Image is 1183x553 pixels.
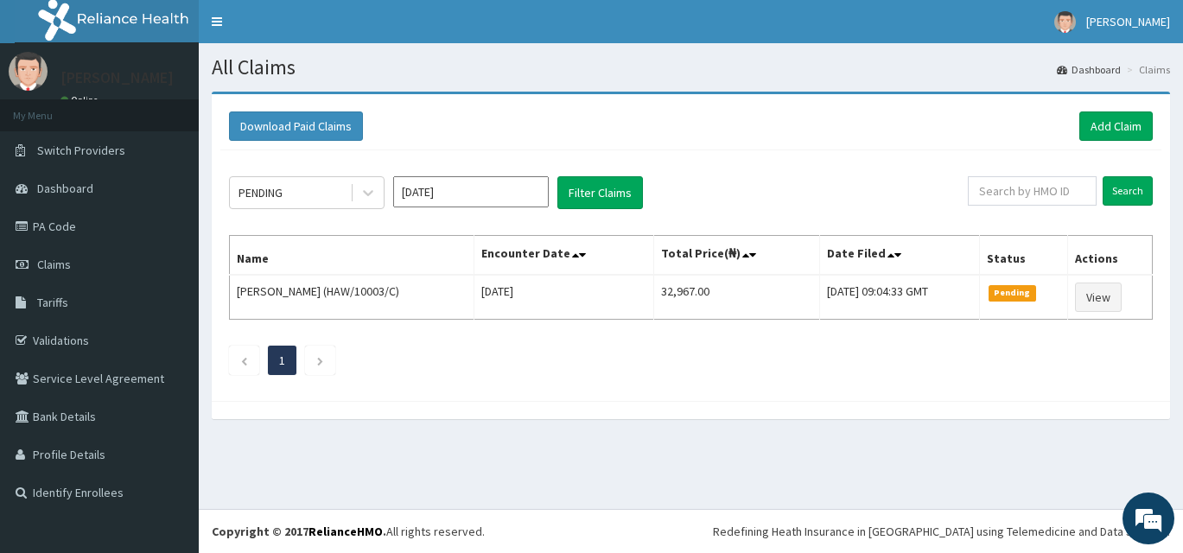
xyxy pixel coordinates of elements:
[1067,236,1152,276] th: Actions
[279,353,285,368] a: Page 1 is your current page
[37,143,125,158] span: Switch Providers
[980,236,1068,276] th: Status
[968,176,1097,206] input: Search by HMO ID
[653,236,819,276] th: Total Price(₦)
[1079,111,1153,141] a: Add Claim
[557,176,643,209] button: Filter Claims
[60,94,102,106] a: Online
[393,176,549,207] input: Select Month and Year
[316,353,324,368] a: Next page
[819,275,979,320] td: [DATE] 09:04:33 GMT
[713,523,1170,540] div: Redefining Heath Insurance in [GEOGRAPHIC_DATA] using Telemedicine and Data Science!
[37,295,68,310] span: Tariffs
[1086,14,1170,29] span: [PERSON_NAME]
[474,236,653,276] th: Encounter Date
[240,353,248,368] a: Previous page
[37,181,93,196] span: Dashboard
[229,111,363,141] button: Download Paid Claims
[9,52,48,91] img: User Image
[199,509,1183,553] footer: All rights reserved.
[239,184,283,201] div: PENDING
[308,524,383,539] a: RelianceHMO
[653,275,819,320] td: 32,967.00
[474,275,653,320] td: [DATE]
[1057,62,1121,77] a: Dashboard
[1103,176,1153,206] input: Search
[1054,11,1076,33] img: User Image
[1123,62,1170,77] li: Claims
[819,236,979,276] th: Date Filed
[230,275,474,320] td: [PERSON_NAME] (HAW/10003/C)
[230,236,474,276] th: Name
[212,524,386,539] strong: Copyright © 2017 .
[60,70,174,86] p: [PERSON_NAME]
[989,285,1036,301] span: Pending
[1075,283,1122,312] a: View
[212,56,1170,79] h1: All Claims
[37,257,71,272] span: Claims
